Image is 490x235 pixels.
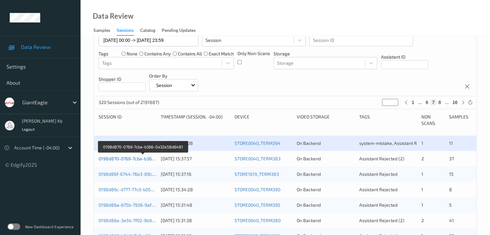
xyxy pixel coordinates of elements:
[99,76,146,82] p: Shopper ID
[359,156,404,161] span: Assistant Rejected (2)
[359,202,398,208] span: Assistant Rejected
[421,187,423,192] span: 1
[449,140,453,146] span: 11
[99,156,187,161] a: 0198d870-0769-7cba-b366-0a32e58d6481
[99,218,185,223] a: 0198d86a-3e5b-7f02-9b91-430de51af572
[235,202,280,208] a: STORE0040_TERM395
[274,51,377,57] p: Storage
[359,114,417,127] div: Tags
[297,202,354,208] div: On Backend
[449,114,472,127] div: Samples
[297,155,354,162] div: On Backend
[359,140,466,146] span: system-mistake, Assistant Rejected, Unusual activity
[297,140,354,146] div: On Backend
[437,99,443,105] button: 8
[421,171,423,177] span: 1
[297,217,354,224] div: On Backend
[237,50,270,57] p: Only Non-Scans
[162,26,202,35] a: Pending Updates
[381,54,428,60] p: Assistant ID
[449,187,452,192] span: 8
[161,171,230,177] div: [DATE] 15:37:16
[161,202,230,208] div: [DATE] 15:31:48
[416,99,424,105] button: ...
[93,27,110,35] div: Samples
[161,140,230,146] div: [DATE] 15:38:08
[99,140,185,146] a: 0198d870-3398-73fa-a09f-92e31474156b
[421,156,424,161] span: 2
[450,99,459,105] button: 16
[99,187,186,192] a: 0198d86c-d777-77c0-b05b-4ddab70aa1c4
[424,99,430,105] button: 6
[235,171,279,177] a: STORE1619_TERM383
[235,187,280,192] a: STORE0040_TERM390
[449,202,451,208] span: 5
[449,156,454,161] span: 37
[449,218,454,223] span: 41
[449,171,453,177] span: 15
[161,114,230,127] div: Timestamp (Session, -04:00)
[140,26,162,35] a: Catalog
[93,13,133,19] div: Data Review
[297,171,354,177] div: On Backend
[99,51,108,57] p: Tags
[235,114,292,127] div: Device
[297,186,354,193] div: On Backend
[359,171,398,177] span: Assistant Rejected
[161,217,230,224] div: [DATE] 15:31:38
[410,99,416,105] button: 1
[161,155,230,162] div: [DATE] 15:37:57
[235,156,281,161] a: STORE0040_TERM383
[421,140,423,146] span: 1
[162,27,196,35] div: Pending Updates
[93,26,117,35] a: Samples
[421,202,423,208] span: 1
[430,99,437,105] button: 7
[140,27,155,35] div: Catalog
[117,26,140,36] a: Sessions
[297,114,354,127] div: Video Storage
[99,171,187,177] a: 0198d86f-6744-76b3-88cc-2618cadb434f
[209,51,234,57] label: exact match
[161,186,230,193] div: [DATE] 15:34:28
[99,114,156,127] div: Session ID
[127,51,138,57] label: none
[421,218,424,223] span: 2
[359,218,404,223] span: Assistant Rejected (2)
[235,140,281,146] a: STORE0040_TERM394
[359,187,398,192] span: Assistant Rejected
[117,27,134,36] div: Sessions
[421,114,445,127] div: Non Scans
[154,82,174,89] p: Session
[99,202,186,208] a: 0198d86a-675b-7936-9afd-9dc270bcad6d
[443,99,451,105] button: ...
[178,51,202,57] label: contains all
[144,51,171,57] label: contains any
[99,99,159,106] p: 320 Sessions (out of 2191887)
[235,218,281,223] a: STORE0040_TERM380
[149,73,198,79] p: Order By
